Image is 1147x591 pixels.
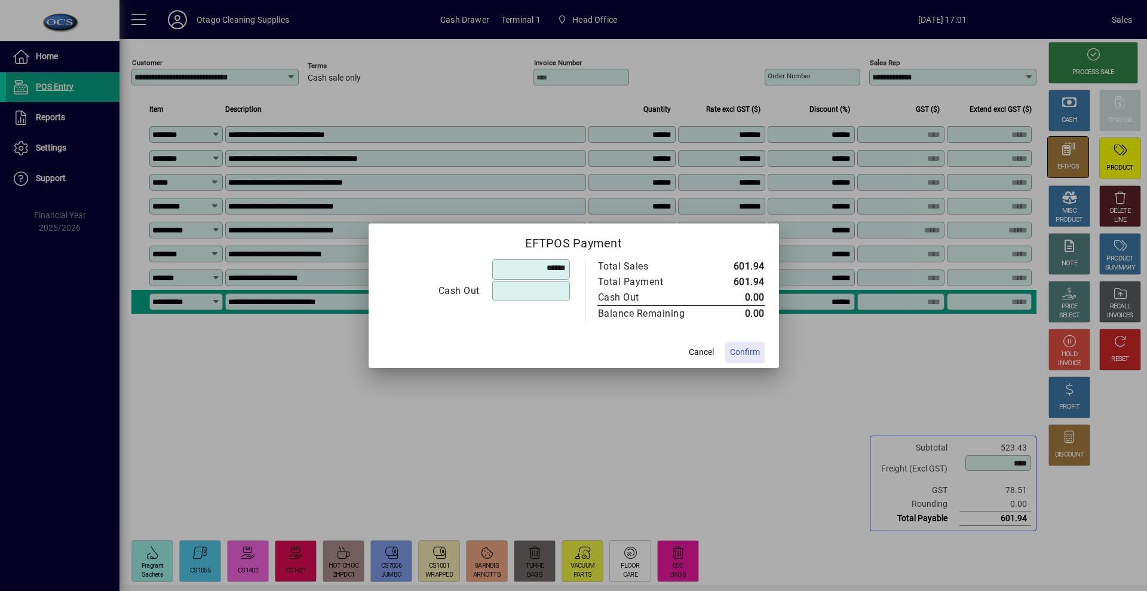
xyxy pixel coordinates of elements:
[598,307,698,321] div: Balance Remaining
[710,259,765,274] td: 601.94
[384,284,480,298] div: Cash Out
[730,346,760,359] span: Confirm
[710,274,765,290] td: 601.94
[597,259,710,274] td: Total Sales
[598,290,698,305] div: Cash Out
[689,346,714,359] span: Cancel
[682,342,720,363] button: Cancel
[597,274,710,290] td: Total Payment
[725,342,765,363] button: Confirm
[369,223,779,258] h2: EFTPOS Payment
[710,290,765,306] td: 0.00
[710,305,765,321] td: 0.00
